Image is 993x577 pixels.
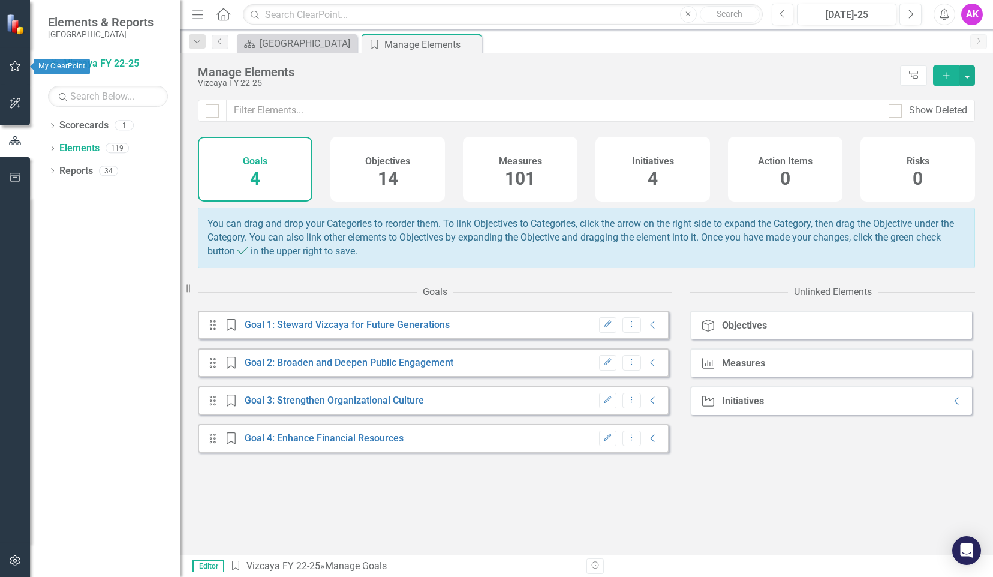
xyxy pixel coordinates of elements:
h4: Risks [907,156,929,167]
button: [DATE]-25 [797,4,896,25]
a: [GEOGRAPHIC_DATA] [240,36,354,51]
div: 119 [106,143,129,154]
div: Vizcaya FY 22-25 [198,79,894,88]
div: Unlinked Elements [794,286,872,299]
img: ClearPoint Strategy [5,13,28,35]
input: Search ClearPoint... [243,4,762,25]
span: Elements & Reports [48,15,154,29]
div: 1 [115,121,134,131]
a: Goal 2: Broaden and Deepen Public Engagement [245,357,453,368]
span: 101 [505,168,535,189]
div: Measures [722,358,765,369]
a: Goal 4: Enhance Financial Resources [245,432,404,444]
div: » Manage Goals [230,560,577,573]
div: Manage Elements [198,65,894,79]
div: Open Intercom Messenger [952,536,981,565]
small: [GEOGRAPHIC_DATA] [48,29,154,39]
span: 4 [250,168,260,189]
div: [DATE]-25 [801,8,892,22]
h4: Goals [243,156,267,167]
h4: Measures [499,156,542,167]
a: Vizcaya FY 22-25 [246,560,320,572]
span: Editor [192,560,224,572]
span: 4 [648,168,658,189]
input: Search Below... [48,86,168,107]
h4: Initiatives [632,156,674,167]
a: Vizcaya FY 22-25 [48,57,168,71]
a: Goal 3: Strengthen Organizational Culture [245,395,424,406]
div: You can drag and drop your Categories to reorder them. To link Objectives to Categories, click th... [198,208,975,268]
a: Reports [59,164,93,178]
div: Show Deleted [909,104,967,118]
div: Objectives [722,320,767,331]
div: Goals [423,286,447,299]
div: [GEOGRAPHIC_DATA] [260,36,354,51]
button: AK [961,4,983,25]
button: Search [700,6,760,23]
span: 0 [913,168,923,189]
span: 14 [378,168,398,189]
h4: Action Items [758,156,813,167]
span: 0 [780,168,790,189]
span: Search [717,9,742,19]
input: Filter Elements... [226,100,881,122]
a: Elements [59,142,100,155]
div: My ClearPoint [34,59,90,74]
div: Initiatives [722,396,764,407]
a: Scorecards [59,119,109,133]
h4: Objectives [365,156,410,167]
div: Manage Elements [384,37,479,52]
div: 34 [99,166,118,176]
a: Goal 1: Steward Vizcaya for Future Generations [245,319,450,330]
